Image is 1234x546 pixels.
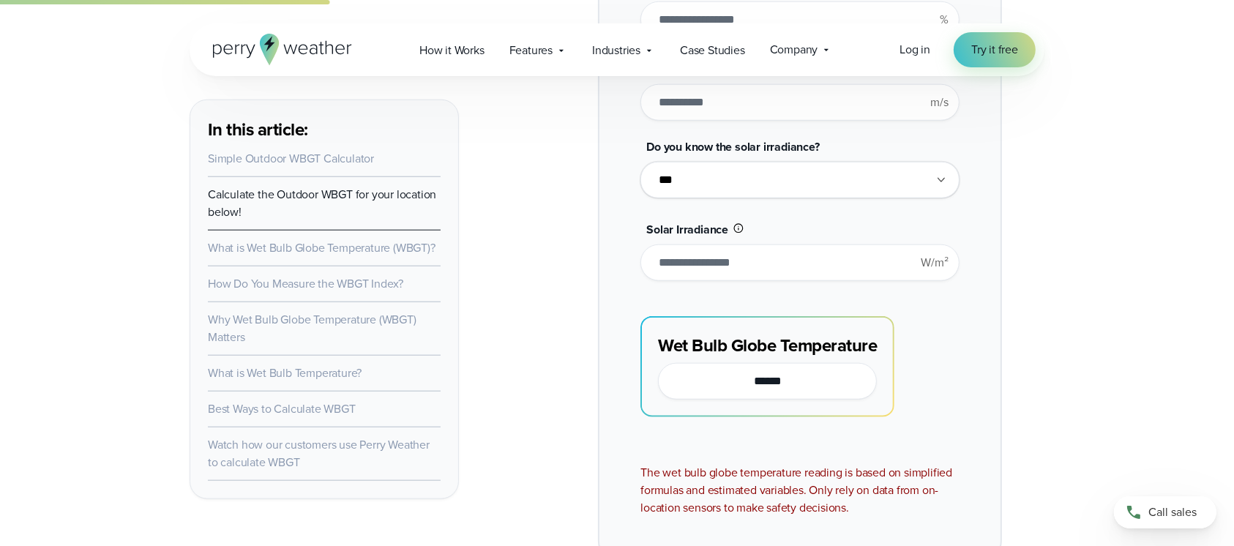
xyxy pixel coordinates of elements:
[407,35,497,65] a: How it Works
[509,42,553,59] span: Features
[770,41,818,59] span: Company
[646,138,819,155] span: Do you know the solar irradiance?
[900,41,930,59] a: Log in
[208,239,435,256] a: What is Wet Bulb Globe Temperature (WBGT)?
[1148,504,1197,521] span: Call sales
[208,436,430,471] a: Watch how our customers use Perry Weather to calculate WBGT
[640,464,959,517] div: The wet bulb globe temperature reading is based on simplified formulas and estimated variables. O...
[900,41,930,58] span: Log in
[208,150,374,167] a: Simple Outdoor WBGT Calculator
[208,275,403,292] a: How Do You Measure the WBGT Index?
[1114,496,1216,528] a: Call sales
[646,221,728,238] span: Solar Irradiance
[680,42,745,59] span: Case Studies
[208,364,362,381] a: What is Wet Bulb Temperature?
[208,311,416,345] a: Why Wet Bulb Globe Temperature (WBGT) Matters
[954,32,1036,67] a: Try it free
[971,41,1018,59] span: Try it free
[208,118,441,141] h3: In this article:
[668,35,758,65] a: Case Studies
[208,400,356,417] a: Best Ways to Calculate WBGT
[208,186,436,220] a: Calculate the Outdoor WBGT for your location below!
[592,42,640,59] span: Industries
[419,42,485,59] span: How it Works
